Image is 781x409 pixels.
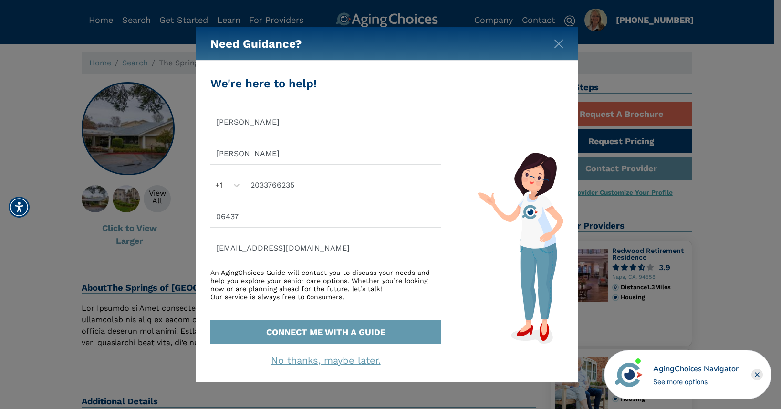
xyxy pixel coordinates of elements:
[9,197,30,218] div: Accessibility Menu
[210,237,441,259] input: Email*
[478,153,563,344] img: match-guide-form.svg
[751,369,763,380] div: Close
[554,37,563,47] button: Close
[210,206,441,228] input: Zip Code*
[245,174,441,196] input: Phone*
[210,75,441,92] div: We're here to help!
[554,39,563,49] img: modal-close.svg
[653,363,739,375] div: AgingChoices Navigator
[210,269,441,301] div: An AgingChoices Guide will contact you to discuss your needs and help you explore your senior car...
[210,111,441,133] input: First Name*
[271,355,381,366] a: No thanks, maybe later.
[653,377,739,387] div: See more options
[613,358,645,391] img: avatar
[210,143,441,165] input: Last Name*
[210,320,441,344] button: CONNECT ME WITH A GUIDE
[210,27,302,61] h5: Need Guidance?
